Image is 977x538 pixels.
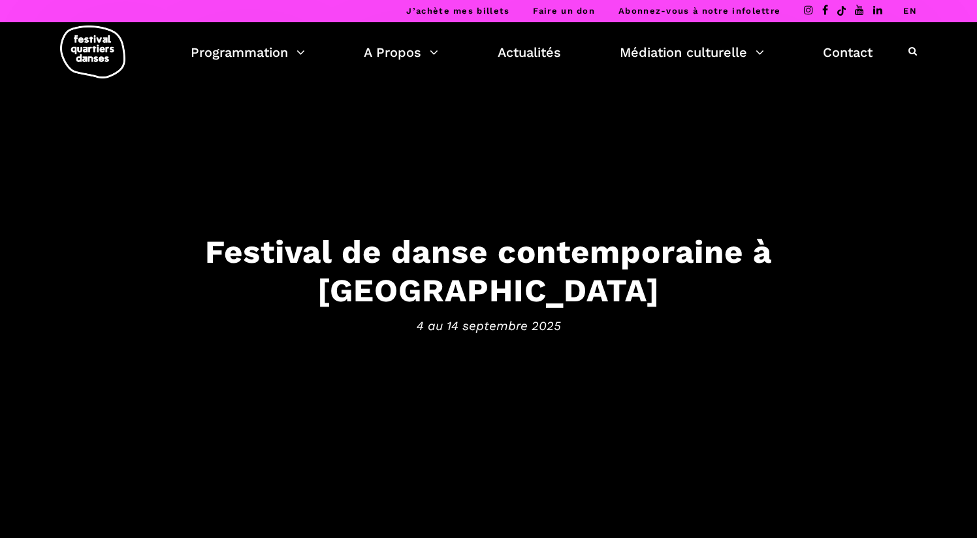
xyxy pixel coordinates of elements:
[620,41,764,63] a: Médiation culturelle
[618,6,780,16] a: Abonnez-vous à notre infolettre
[364,41,438,63] a: A Propos
[60,25,125,78] img: logo-fqd-med
[903,6,917,16] a: EN
[533,6,595,16] a: Faire un don
[406,6,509,16] a: J’achète mes billets
[191,41,305,63] a: Programmation
[84,316,893,335] span: 4 au 14 septembre 2025
[84,233,893,310] h3: Festival de danse contemporaine à [GEOGRAPHIC_DATA]
[823,41,873,63] a: Contact
[498,41,561,63] a: Actualités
